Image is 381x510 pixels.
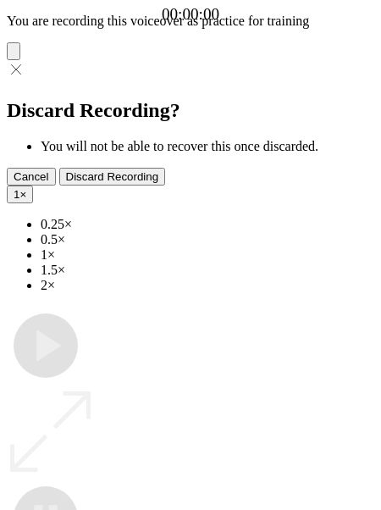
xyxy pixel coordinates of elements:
button: Discard Recording [59,168,166,186]
p: You are recording this voiceover as practice for training [7,14,374,29]
button: 1× [7,186,33,203]
li: 0.5× [41,232,374,247]
span: 1 [14,188,19,201]
li: 0.25× [41,217,374,232]
li: You will not be able to recover this once discarded. [41,139,374,154]
li: 1.5× [41,263,374,278]
h2: Discard Recording? [7,99,374,122]
li: 2× [41,278,374,293]
a: 00:00:00 [162,5,219,24]
button: Cancel [7,168,56,186]
li: 1× [41,247,374,263]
